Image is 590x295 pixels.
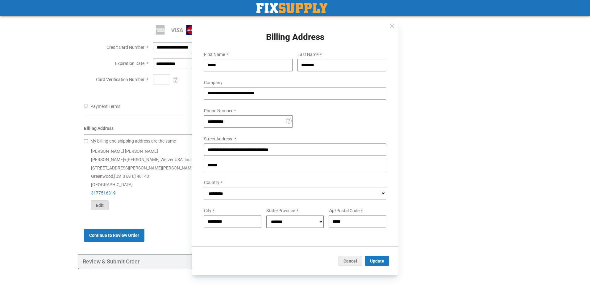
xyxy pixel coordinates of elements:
[96,203,104,208] span: Edit
[90,139,176,143] span: My billing and shipping address are the same
[114,174,136,179] span: [US_STATE]
[204,80,222,85] span: Company
[91,200,109,210] button: Edit
[106,45,144,50] span: Credit Card Number
[204,208,211,213] span: City
[343,258,357,263] span: Cancel
[297,52,318,57] span: Last Name
[89,233,139,238] span: Continue to Review Order
[256,3,327,13] a: store logo
[339,256,362,266] button: Cancel
[329,208,359,213] span: Zip/Postal Code
[115,61,144,66] span: Expiration Date
[204,108,233,113] span: Phone Number
[204,136,232,141] span: Street Address
[365,256,389,266] button: Update
[91,190,116,195] a: 3177516319
[256,3,327,13] img: Fix Industrial Supply
[84,229,144,242] button: Continue to Review Order
[90,104,120,109] span: Payment Terms
[370,258,384,263] span: Update
[186,25,201,35] img: MasterCard
[266,208,295,213] span: State/Province
[170,25,184,35] img: Visa
[204,180,219,185] span: Country
[78,254,358,269] div: Review & Submit Order
[96,77,144,82] span: Card Verification Number
[153,25,167,35] img: American Express
[204,52,225,57] span: First Name
[199,32,391,42] h1: Billing Address
[84,147,352,210] div: [PERSON_NAME] [PERSON_NAME] [PERSON_NAME]+[PERSON_NAME] Wetzer USA, Inc [STREET_ADDRESS][PERSON_N...
[84,125,352,135] div: Billing Address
